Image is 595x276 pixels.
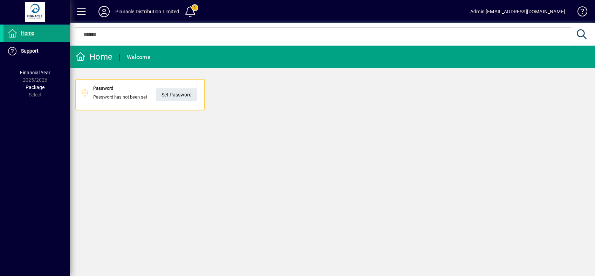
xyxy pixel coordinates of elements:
a: Support [4,42,70,60]
span: Home [21,30,34,36]
div: Admin [EMAIL_ADDRESS][DOMAIN_NAME] [470,6,565,17]
div: Pinnacle Distribution Limited [115,6,179,17]
div: Home [75,51,112,62]
span: Package [26,85,45,90]
div: Welcome [127,52,150,63]
span: Set Password [162,89,192,101]
span: Support [21,48,39,54]
div: Password [93,85,147,92]
a: Knowledge Base [572,1,586,24]
span: Financial Year [20,70,50,75]
a: Set Password [156,88,197,101]
button: Profile [93,5,115,18]
div: Password has not been set [93,85,147,105]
